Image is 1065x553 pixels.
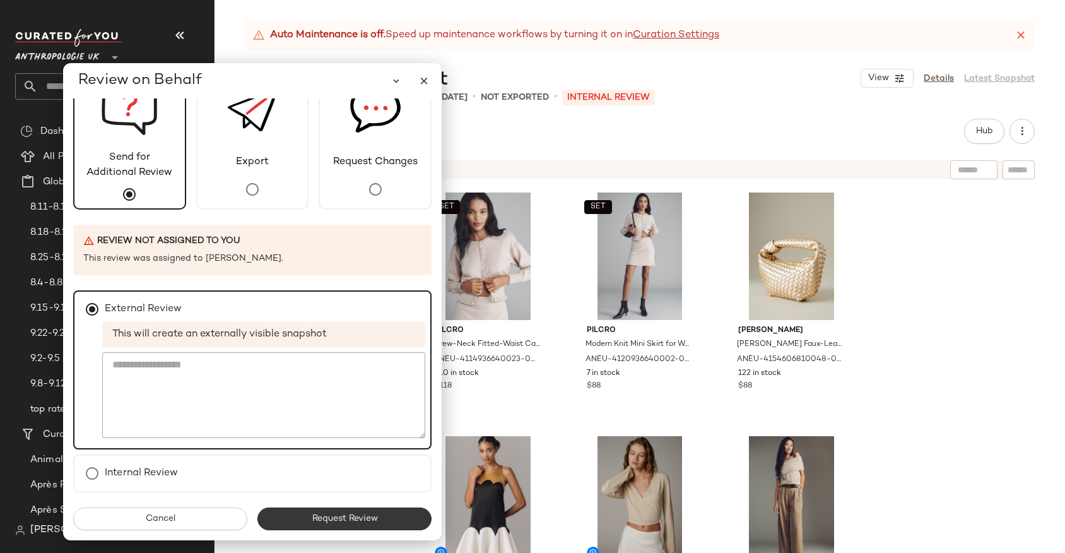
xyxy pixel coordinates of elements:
[30,276,126,290] span: 8.4-8.8 AM Newness
[324,155,427,170] span: Request Changes
[964,119,1004,144] button: Hub
[432,200,460,214] button: SET
[584,200,612,214] button: SET
[585,339,692,350] span: Modern Knit Mini Skirt for Women in Beige, Polyester/Polyamide/Viscose, Size XS by Pilcro at Anth...
[15,29,122,47] img: cfy_white_logo.C9jOOHJF.svg
[585,354,692,366] span: ANEU-4120936640002-000-014
[868,73,889,83] span: View
[633,28,719,43] a: Curation Settings
[30,402,71,417] span: top rated
[975,126,993,136] span: Hub
[311,514,377,524] span: Request Review
[262,67,447,92] span: Festive Day to Night
[252,28,719,43] div: Speed up maintenance workflows by turning it on in
[590,203,606,211] span: SET
[15,43,100,66] span: Anthropologie UK
[257,508,432,530] button: Request Review
[433,354,540,366] span: ANEU-4114936640023-000-014
[30,453,87,467] span: Animal Print
[30,326,133,341] span: 9.22-9.26 AM Newness
[587,381,601,392] span: $88
[577,193,703,320] img: 4120936640002_014_b
[30,478,84,492] span: Après Party
[473,90,476,105] span: •
[728,193,855,320] img: 4154606810048_070_e
[481,91,549,104] p: Not Exported
[30,503,74,518] span: Après Ski
[737,354,844,366] span: ANEU-4154606810048-000-070
[30,377,129,391] span: 9.8-9.12 AM Newness
[97,235,240,247] span: Review not assigned to you
[30,352,123,366] span: 9.2-9.5 AM Newness
[270,28,385,43] strong: Auto Maintenance is off.
[435,325,541,336] span: Pilcro
[20,125,33,138] img: svg%3e
[435,381,452,392] span: $118
[562,90,655,105] p: INTERNAL REVIEW
[30,523,117,538] span: [PERSON_NAME]
[83,253,283,265] span: This review was assigned to [PERSON_NAME].
[30,200,134,215] span: 8.11-8.15 AM Newness
[433,339,540,350] span: Crew-Neck Fitted-Waist Cardigan in Beige, Polyester/Polyamide/Viscose, Size Large by Pilcro at An...
[738,325,845,336] span: [PERSON_NAME]
[43,427,88,442] span: Curations
[227,155,278,170] span: Export
[40,124,90,139] span: Dashboard
[30,251,136,265] span: 8.25-8.29 AM Newness
[554,90,557,105] span: •
[102,322,425,347] span: This will create an externally visible snapshot
[43,150,99,164] span: All Products
[924,72,954,85] a: Details
[587,325,693,336] span: Pilcro
[227,66,278,155] img: svg%3e
[438,203,454,211] span: SET
[738,381,752,392] span: $88
[861,69,914,88] button: View
[587,368,620,379] span: 7 in stock
[43,175,126,189] span: Global Clipboards
[350,66,401,155] img: svg%3e
[30,225,135,240] span: 8.18-8.22 AM Newness
[435,368,479,379] span: 210 in stock
[737,339,844,350] span: [PERSON_NAME] Faux-Leather Shoulder Bag for Women in Gold, Polyester/Leather/Polyurethane by [PER...
[738,368,781,379] span: 122 in stock
[30,301,134,316] span: 9.15-9.19 AM Newness
[15,525,25,535] img: svg%3e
